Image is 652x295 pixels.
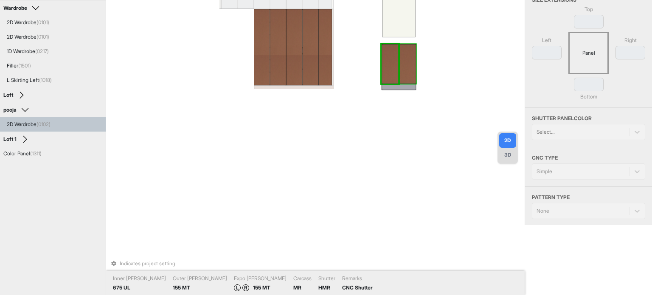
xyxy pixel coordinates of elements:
[18,62,31,69] span: (1501)
[7,33,49,41] div: 2D Wardrobe
[499,148,516,162] div: 3D
[35,48,49,54] span: (0217)
[574,6,604,13] p: Top
[3,91,28,99] button: Loft
[3,4,42,12] button: Wardrobe
[568,32,609,74] div: Panel
[532,37,562,44] p: Left
[3,107,17,113] div: pooja
[7,76,52,84] div: L Skirting Left
[7,121,51,128] div: 2D Wardrobe
[574,91,604,101] p: Bottom
[3,5,27,11] div: Wardrobe
[532,194,645,201] p: Pattern Type
[499,133,516,148] div: 2D
[3,150,42,157] div: Color Panel
[37,34,49,40] span: (0101)
[3,92,13,98] div: Loft
[532,154,645,162] p: CNC Type
[7,19,49,26] div: 2D Wardrobe
[7,62,31,70] div: Filler
[3,136,17,142] div: Loft 1
[532,115,645,122] p: Shutter Panel color
[37,19,49,25] span: (0101)
[615,37,645,44] p: Right
[39,77,52,83] span: (1018)
[3,106,31,114] button: pooja
[37,121,51,127] span: (0102)
[7,48,49,55] div: 1D Wardrobe
[3,135,31,143] button: Loft 1
[30,150,42,157] span: (1311)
